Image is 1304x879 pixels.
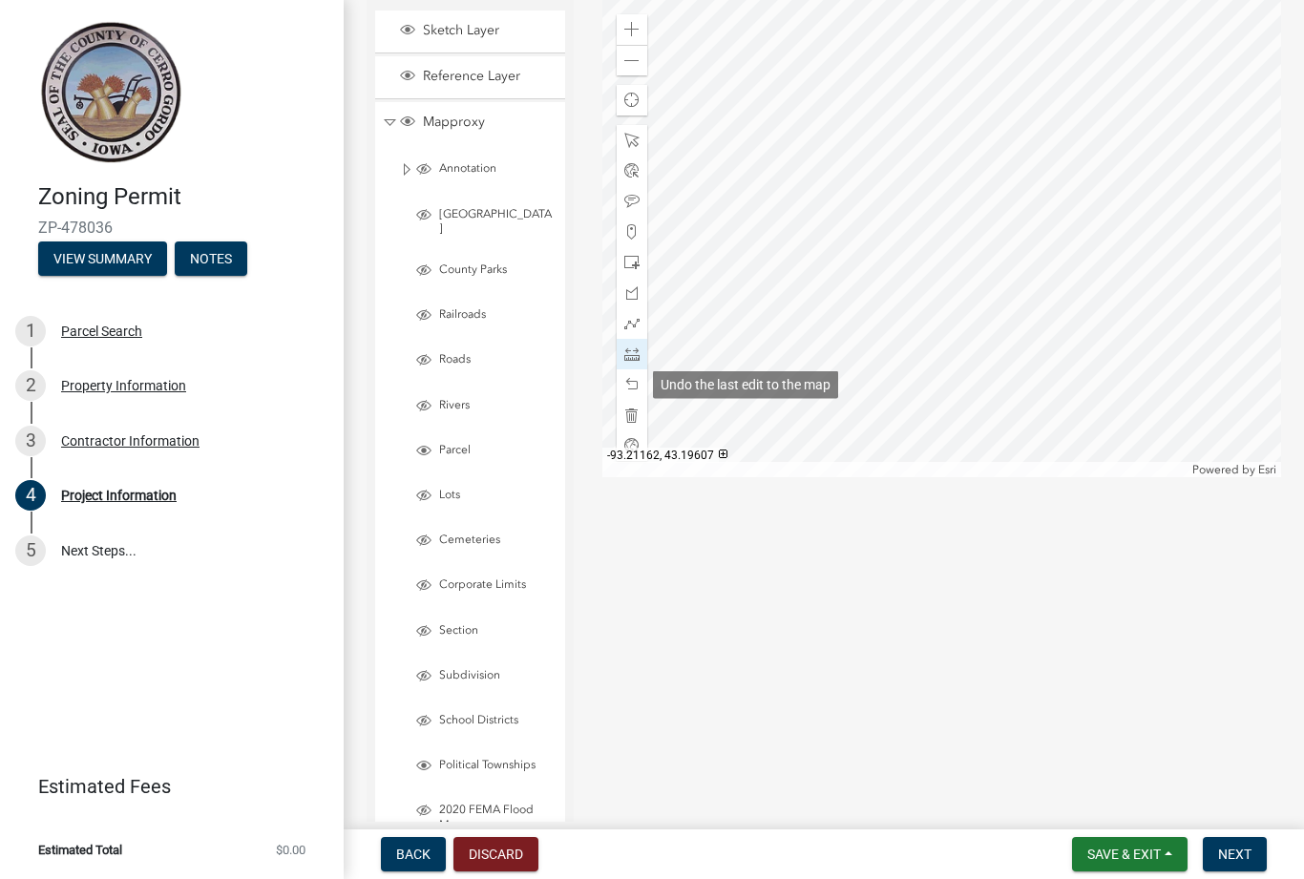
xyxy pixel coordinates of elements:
div: Sketch Layer [397,22,558,41]
span: Expand [399,161,413,181]
li: Rivers [391,387,563,429]
span: School Districts [434,713,557,728]
li: County Parks [391,251,563,293]
div: Parcel [413,443,557,462]
span: Next [1218,847,1251,862]
div: Parcel Point [413,207,557,237]
div: 5 [15,535,46,566]
div: County Parks [413,262,557,282]
span: County Parks [434,262,557,278]
li: Sketch Layer [375,10,565,53]
span: Rivers [434,398,557,413]
li: Annotation [391,150,563,193]
li: Railroads [391,296,563,338]
span: Parcel [434,443,557,458]
wm-modal-confirm: Notes [175,252,247,267]
div: Property Information [61,379,186,392]
li: Parcel [391,431,563,473]
span: Section [434,623,557,638]
div: 4 [15,480,46,511]
img: Cerro Gordo County, Iowa [38,20,182,163]
div: Mapproxy [397,114,558,133]
div: School Districts [413,713,557,732]
div: Section [413,623,557,642]
span: Estimated Total [38,844,122,856]
div: Find my location [617,85,647,115]
div: 2 [15,370,46,401]
li: Reference Layer [375,56,565,99]
li: Section [391,612,563,654]
div: Cemeteries [413,533,557,552]
div: Roads [413,352,557,371]
span: Parcel Point [434,207,557,237]
div: Reference Layer [397,68,558,87]
div: 1 [15,316,46,346]
span: Roads [434,352,557,367]
div: Subdivision [413,668,557,687]
div: Lots [413,488,557,507]
span: $0.00 [276,844,305,856]
a: Esri [1258,463,1276,476]
div: Parcel Search [61,324,142,338]
span: Cemeteries [434,533,557,548]
button: Discard [453,837,538,871]
div: Annotation [413,161,557,180]
li: 2020 FEMA Flood Maps [391,791,563,844]
li: School Districts [391,701,563,743]
span: Back [396,847,431,862]
li: Parcel Point [391,196,563,248]
button: Save & Exit [1072,837,1188,871]
button: Notes [175,241,247,276]
span: Sketch Layer [418,22,558,39]
li: Corporate Limits [391,566,563,608]
h4: Zoning Permit [38,183,328,211]
div: Rivers [413,398,557,417]
span: Lots [434,488,557,503]
div: 2020 FEMA Flood Maps [413,803,557,832]
li: Subdivision [391,657,563,699]
div: Contractor Information [61,434,200,448]
span: Reference Layer [418,68,558,85]
button: View Summary [38,241,167,276]
div: Zoom in [617,14,647,45]
span: Save & Exit [1087,847,1161,862]
li: Roads [391,341,563,383]
div: Railroads [413,307,557,326]
span: ZP-478036 [38,219,305,237]
span: Mapproxy [418,114,558,131]
div: 3 [15,426,46,456]
span: Annotation [434,161,557,177]
li: Political Townships [391,746,563,788]
span: Political Townships [434,758,557,773]
span: Railroads [434,307,557,323]
li: Lots [391,476,563,518]
a: Estimated Fees [15,767,313,806]
button: Back [381,837,446,871]
div: Political Townships [413,758,557,777]
div: Powered by [1188,462,1281,477]
div: Corporate Limits [413,577,557,596]
span: Subdivision [434,668,557,683]
wm-modal-confirm: Summary [38,252,167,267]
span: Corporate Limits [434,577,557,593]
button: Next [1203,837,1267,871]
div: Undo the last edit to the map [653,371,838,399]
div: Zoom out [617,45,647,75]
span: 2020 FEMA Flood Maps [434,803,557,832]
div: Project Information [61,489,177,502]
li: Cemeteries [391,521,563,563]
span: Collapse [383,114,397,132]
